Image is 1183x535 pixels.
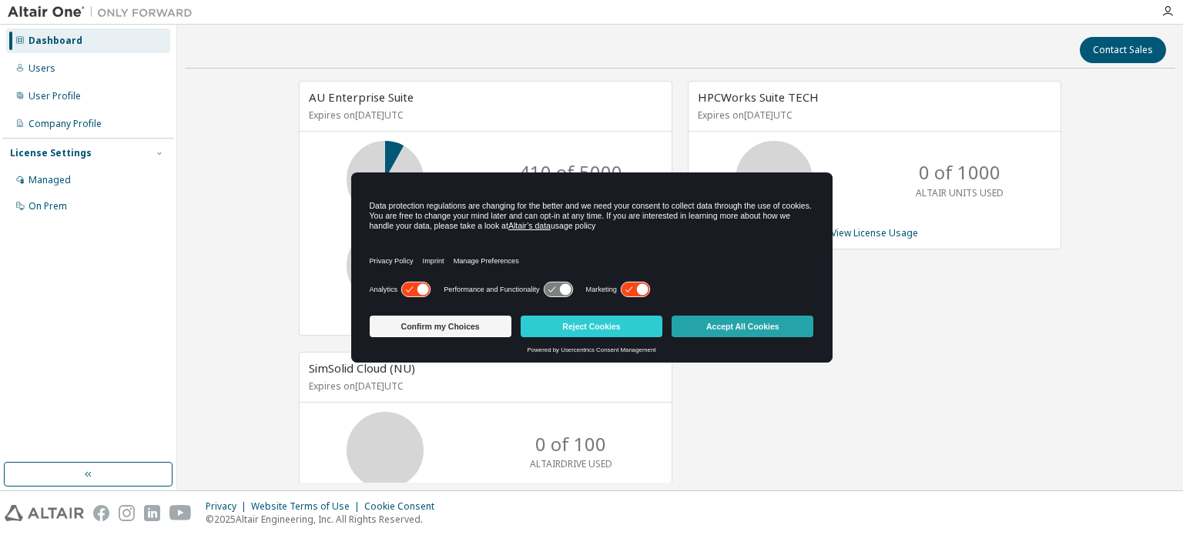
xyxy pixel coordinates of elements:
[28,90,81,102] div: User Profile
[309,109,659,122] p: Expires on [DATE] UTC
[698,109,1047,122] p: Expires on [DATE] UTC
[169,505,192,521] img: youtube.svg
[93,505,109,521] img: facebook.svg
[28,35,82,47] div: Dashboard
[916,186,1004,199] p: ALTAIR UNITS USED
[309,380,659,393] p: Expires on [DATE] UTC
[5,505,84,521] img: altair_logo.svg
[206,513,444,526] p: © 2025 Altair Engineering, Inc. All Rights Reserved.
[309,89,414,105] span: AU Enterprise Suite
[206,500,251,513] div: Privacy
[364,500,444,513] div: Cookie Consent
[28,118,102,130] div: Company Profile
[119,505,135,521] img: instagram.svg
[28,62,55,75] div: Users
[1080,37,1166,63] button: Contact Sales
[309,360,415,376] span: SimSolid Cloud (NU)
[919,159,1000,186] p: 0 of 1000
[251,500,364,513] div: Website Terms of Use
[144,505,160,521] img: linkedin.svg
[530,457,612,470] p: ALTAIRDRIVE USED
[10,147,92,159] div: License Settings
[831,226,918,239] a: View License Usage
[519,159,622,186] p: 410 of 5000
[28,200,67,212] div: On Prem
[535,431,606,457] p: 0 of 100
[8,5,200,20] img: Altair One
[698,89,819,105] span: HPCWorks Suite TECH
[28,174,71,186] div: Managed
